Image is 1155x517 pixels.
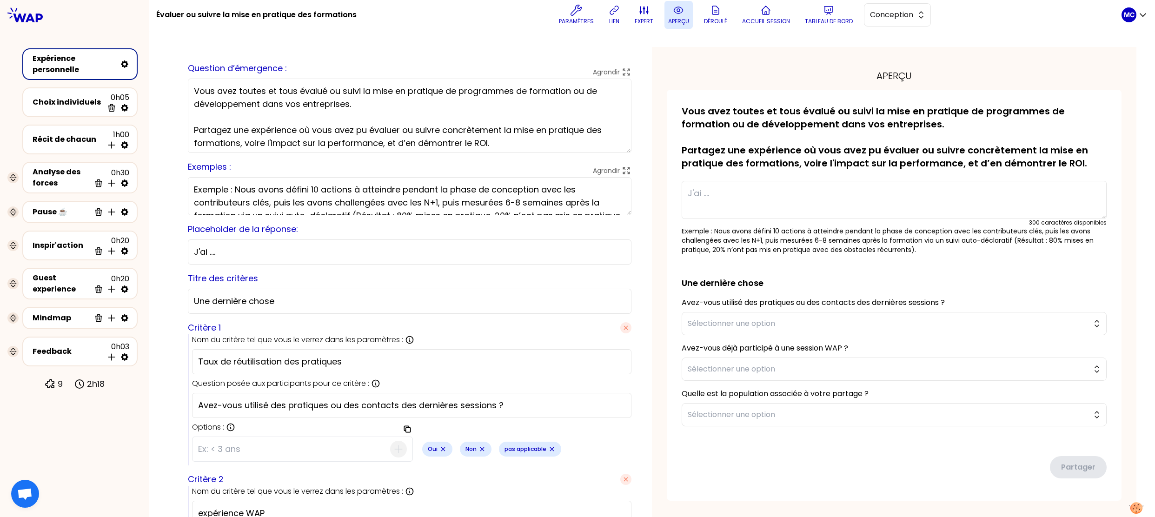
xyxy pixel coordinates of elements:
div: 0h20 [90,273,129,294]
p: aperçu [668,18,689,25]
div: Récit de chacun [33,134,103,145]
p: Nom du critère tel que vous le verrez dans les paramètres : [192,486,403,497]
div: Analyse des forces [33,166,90,189]
button: aperçu [664,1,693,29]
p: Vous avez toutes et tous évalué ou suivi la mise en pratique de programmes de formation ou de dév... [682,105,1107,170]
button: MC [1122,7,1148,22]
p: 2h18 [87,378,105,391]
input: Ex: < 3 ans [198,437,390,461]
label: Quelle est la population associée à votre partage ? [682,388,869,399]
span: Conception [870,9,912,20]
button: Paramètres [555,1,597,29]
label: Avez-vous déjà participé à une session WAP ? [682,343,848,353]
textarea: Vous avez toutes et tous évalué ou suivi la mise en pratique de programmes de formation ou de dév... [188,79,631,153]
div: 0h05 [103,92,129,113]
div: Expérience personnelle [33,53,116,75]
div: pas applicable [499,442,561,457]
button: Sélectionner une option [682,358,1107,381]
button: Sélectionner une option [682,312,1107,335]
button: Accueil session [738,1,794,29]
div: 300 caractères disponibles [1029,219,1107,226]
button: lien [605,1,624,29]
span: Sélectionner une option [688,364,1088,375]
label: Critère 2 [188,473,224,486]
span: Options : [192,422,224,433]
label: Exemples : [188,161,231,172]
p: Tableau de bord [805,18,853,25]
div: Ouvrir le chat [11,480,39,508]
p: MC [1124,10,1135,20]
p: Question posée aux participants pour ce critère : [192,378,369,389]
button: Remove small badge [478,445,486,453]
h2: Une dernière chose [682,262,1107,290]
label: Critère 1 [188,321,221,334]
div: Oui [422,442,452,457]
p: Agrandir [593,166,620,175]
label: Avez-vous utilisé des pratiques ou des contacts des dernières sessions ? [682,297,945,308]
button: Déroulé [700,1,731,29]
p: Nom du critère tel que vous le verrez dans les paramètres : [192,334,403,345]
input: Ex: Expérience [198,355,625,368]
button: expert [631,1,657,29]
div: Choix individuels [33,97,103,108]
div: Inspir'action [33,240,90,251]
span: Sélectionner une option [688,318,1088,329]
button: Tableau de bord [801,1,856,29]
div: Feedback [33,346,103,357]
div: Non [460,442,491,457]
p: Exemple : Nous avons défini 10 actions à atteindre pendant la phase de conception avec les contri... [682,226,1107,254]
label: Placeholder de la réponse: [188,223,298,235]
p: lien [609,18,619,25]
label: Titre des critères [188,272,258,284]
p: Agrandir [593,67,620,77]
div: 1h00 [103,129,129,150]
div: Guest experience [33,272,90,295]
div: aperçu [667,69,1122,82]
p: Paramètres [559,18,594,25]
input: Ex: Combien d'années d'éxpérience avez-vous ? [198,399,625,412]
button: Conception [864,3,931,27]
button: Partager [1050,456,1107,478]
div: 0h20 [90,235,129,256]
p: Accueil session [742,18,790,25]
p: Déroulé [704,18,727,25]
p: expert [635,18,653,25]
button: Remove small badge [548,445,556,453]
button: Sélectionner une option [682,403,1107,426]
p: 9 [58,378,63,391]
label: Question d’émergence : [188,62,287,74]
textarea: Exemple : Nous avons défini 10 actions à atteindre pendant la phase de conception avec les contri... [188,177,631,215]
div: Mindmap [33,312,90,324]
button: Remove small badge [439,445,447,453]
div: 0h30 [90,167,129,188]
div: 0h03 [103,341,129,362]
span: Sélectionner une option [688,409,1088,420]
div: Pause ☕️ [33,206,90,218]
